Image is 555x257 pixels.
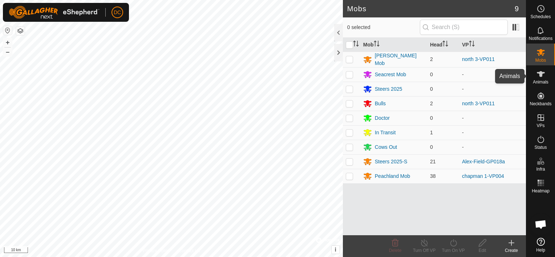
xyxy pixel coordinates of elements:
[462,101,495,106] a: north 3-VP011
[389,248,402,253] span: Delete
[536,248,545,252] span: Help
[529,36,552,41] span: Notifications
[114,9,121,16] span: DC
[375,71,406,78] div: Seacrest Mob
[532,189,550,193] span: Heatmap
[430,56,433,62] span: 2
[430,72,433,77] span: 0
[459,140,526,154] td: -
[353,42,359,48] p-sorticon: Activate to sort
[375,143,397,151] div: Cows Out
[16,26,25,35] button: Map Layers
[459,38,526,52] th: VP
[420,20,508,35] input: Search (S)
[515,3,519,14] span: 9
[3,26,12,35] button: Reset Map
[439,247,468,254] div: Turn On VP
[430,130,433,135] span: 1
[526,235,555,255] a: Help
[375,172,410,180] div: Peachland Mob
[375,129,396,136] div: In Transit
[535,58,546,62] span: Mobs
[375,85,402,93] div: Steers 2025
[468,247,497,254] div: Edit
[375,114,390,122] div: Doctor
[459,111,526,125] td: -
[536,167,545,171] span: Infra
[410,247,439,254] div: Turn Off VP
[332,246,340,254] button: i
[3,38,12,47] button: +
[360,38,427,52] th: Mob
[530,15,551,19] span: Schedules
[3,48,12,56] button: –
[442,42,448,48] p-sorticon: Activate to sort
[375,52,424,67] div: [PERSON_NAME] Mob
[375,100,386,107] div: Bulls
[9,6,100,19] img: Gallagher Logo
[459,125,526,140] td: -
[143,248,170,254] a: Privacy Policy
[530,102,551,106] span: Neckbands
[459,67,526,82] td: -
[430,115,433,121] span: 0
[430,101,433,106] span: 2
[536,123,544,128] span: VPs
[430,159,436,164] span: 21
[462,173,504,179] a: chapman 1-VP004
[497,247,526,254] div: Create
[374,42,380,48] p-sorticon: Activate to sort
[430,144,433,150] span: 0
[534,145,547,150] span: Status
[427,38,459,52] th: Head
[375,158,408,166] div: Steers 2025-S
[335,246,336,253] span: i
[459,82,526,96] td: -
[462,56,495,62] a: north 3-VP011
[533,80,548,84] span: Animals
[430,86,433,92] span: 0
[469,42,475,48] p-sorticon: Activate to sort
[179,248,200,254] a: Contact Us
[430,173,436,179] span: 38
[347,4,515,13] h2: Mobs
[347,24,420,31] span: 0 selected
[462,159,505,164] a: Alex-Field-GP018a
[530,213,552,235] div: Open chat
